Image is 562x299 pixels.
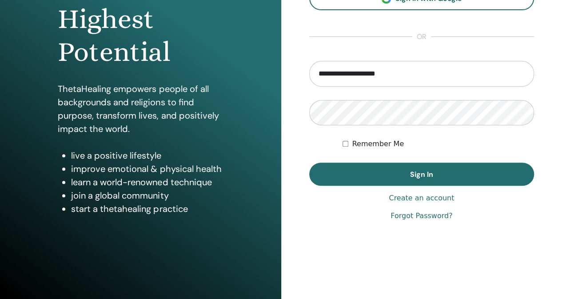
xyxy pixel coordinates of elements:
span: or [412,32,431,42]
a: Forgot Password? [391,211,452,221]
label: Remember Me [352,139,404,149]
li: improve emotional & physical health [71,162,223,175]
li: join a global community [71,189,223,202]
li: learn a world-renowned technique [71,175,223,189]
li: live a positive lifestyle [71,149,223,162]
li: start a thetahealing practice [71,202,223,215]
div: Keep me authenticated indefinitely or until I manually logout [343,139,534,149]
p: ThetaHealing empowers people of all backgrounds and religions to find purpose, transform lives, a... [58,82,223,136]
a: Create an account [389,193,454,203]
button: Sign In [309,163,534,186]
span: Sign In [410,170,433,179]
